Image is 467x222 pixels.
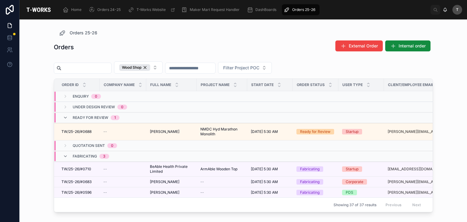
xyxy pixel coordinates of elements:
[97,7,121,12] span: Orders 24-25
[300,166,320,172] div: Fabricating
[296,190,335,195] a: Fabricating
[137,7,166,12] span: T-Works Website
[346,166,358,172] div: Startup
[342,82,363,87] span: User Type
[114,61,163,74] button: Select Button
[297,82,325,87] span: Order Status
[87,4,125,15] a: Orders 24-25
[61,167,91,172] span: TW/25-26/#0710
[61,190,92,195] span: TW/25-26/#0596
[346,190,353,195] div: PDS
[61,190,96,195] a: TW/25-26/#0596
[111,143,113,148] div: 0
[95,94,97,99] div: 0
[103,190,107,195] span: --
[150,82,171,87] span: Full Name
[223,65,259,71] span: Filter Project POC
[104,82,135,87] span: Company Name
[119,64,150,71] div: Wood Shop
[200,190,244,195] a: --
[251,179,278,184] span: [DATE] 5:30 AM
[200,179,244,184] a: --
[251,179,289,184] a: [DATE] 5:30 AM
[62,82,79,87] span: Order ID
[200,167,237,172] span: ArmAble Wooden Top
[103,179,143,184] a: --
[388,190,442,195] a: [PERSON_NAME][EMAIL_ADDRESS][DOMAIN_NAME]
[388,129,442,134] a: [PERSON_NAME][EMAIL_ADDRESS][DOMAIN_NAME]
[456,7,458,12] span: T
[121,105,123,109] div: 0
[255,7,276,12] span: DashBoards
[103,129,143,134] a: --
[200,127,244,137] a: NMDC Hyd Marathon Monolith
[73,115,108,120] span: Ready for Review
[150,179,179,184] span: [PERSON_NAME]
[342,179,380,185] a: Corporate
[251,167,289,172] a: [DATE] 5:30 AM
[150,129,193,134] a: [PERSON_NAME]
[103,190,143,195] a: --
[385,40,431,51] button: Internal order
[342,190,380,195] a: PDS
[292,7,315,12] span: Orders 25-26
[73,94,89,99] span: Enquiry
[399,43,426,49] span: Internal order
[54,43,74,51] h1: Orders
[251,190,278,195] span: [DATE] 5:30 AM
[61,129,92,134] span: TW/25-26/#0688
[61,179,96,184] a: TW/25-26/#0683
[201,82,230,87] span: Project Name
[388,179,442,184] a: [PERSON_NAME][EMAIL_ADDRESS][DOMAIN_NAME]
[150,190,179,195] span: [PERSON_NAME]
[61,179,92,184] span: TW/25-26/#0683
[73,154,97,159] span: Fabricating
[119,64,150,71] button: Unselect WOOD_SHOP
[388,167,442,172] a: [EMAIL_ADDRESS][DOMAIN_NAME]
[114,115,116,120] div: 1
[346,179,363,185] div: Corporate
[346,129,358,134] div: Startup
[58,3,431,16] div: scrollable content
[296,129,335,134] a: Ready for Review
[179,4,244,15] a: Maker Mart Request Handler
[71,7,81,12] span: Home
[73,143,105,148] span: Quotation Sent
[251,129,289,134] a: [DATE] 5:30 AM
[334,203,376,207] span: Showing 37 of 37 results
[59,29,97,36] a: Orders 25-26
[70,30,97,36] span: Orders 25-26
[126,4,178,15] a: T-Works Website
[103,129,107,134] span: --
[103,167,143,172] a: --
[200,190,204,195] span: --
[342,166,380,172] a: Startup
[251,129,278,134] span: [DATE] 5:30 AM
[103,179,107,184] span: --
[245,4,281,15] a: DashBoards
[218,62,272,74] button: Select Button
[349,43,378,49] span: External Order
[300,129,330,134] div: Ready for Review
[251,190,289,195] a: [DATE] 5:30 AM
[150,179,193,184] a: [PERSON_NAME]
[24,5,53,15] img: App logo
[282,4,320,15] a: Orders 25-26
[61,167,96,172] a: TW/25-26/#0710
[335,40,383,51] button: External Order
[251,167,278,172] span: [DATE] 5:30 AM
[190,7,240,12] span: Maker Mart Request Handler
[388,82,434,87] span: Client/Employee Email
[150,129,179,134] span: [PERSON_NAME]
[150,164,193,174] a: BeAble Health Private Limited
[296,166,335,172] a: Fabricating
[200,179,204,184] span: --
[61,129,96,134] a: TW/25-26/#0688
[150,190,193,195] a: [PERSON_NAME]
